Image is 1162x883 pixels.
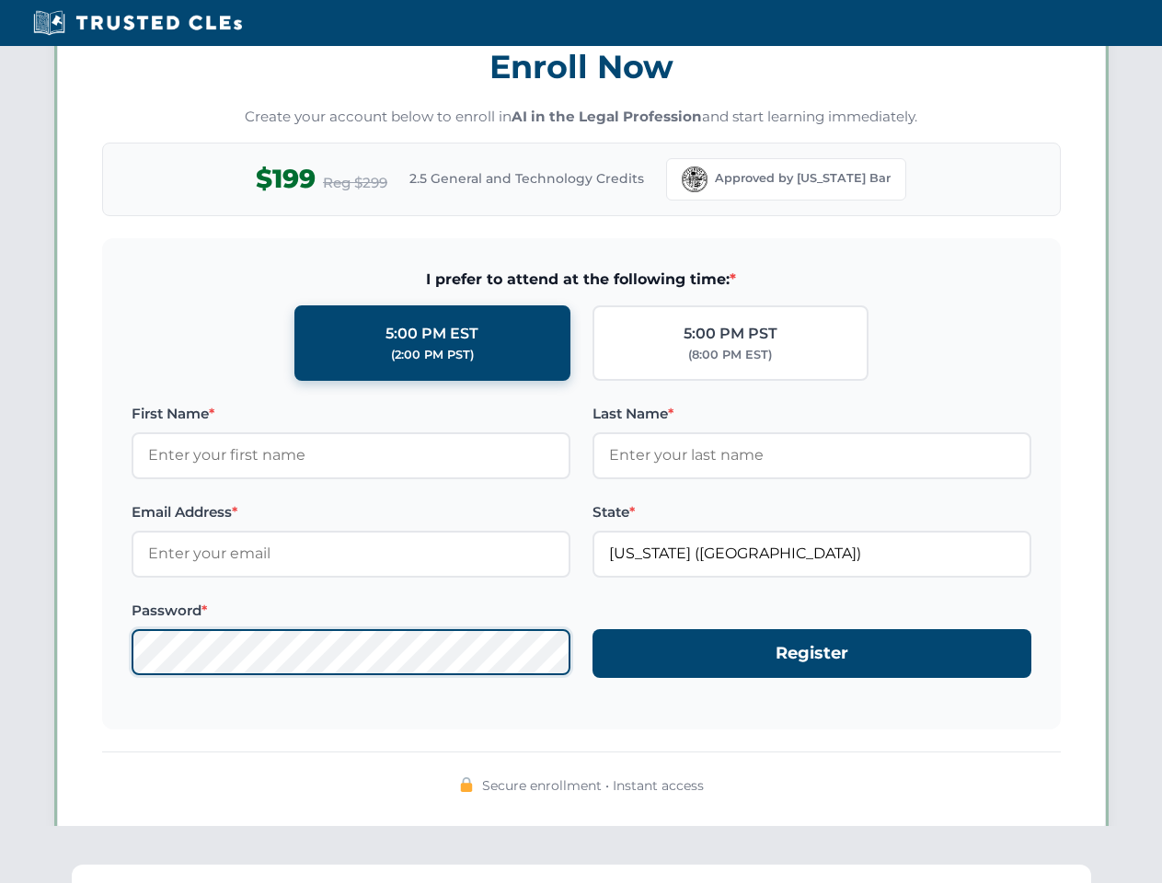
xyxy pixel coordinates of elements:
[593,432,1031,478] input: Enter your last name
[593,501,1031,523] label: State
[385,322,478,346] div: 5:00 PM EST
[512,108,702,125] strong: AI in the Legal Profession
[459,777,474,792] img: 🔒
[682,166,708,192] img: Florida Bar
[132,432,570,478] input: Enter your first name
[132,268,1031,292] span: I prefer to attend at the following time:
[593,629,1031,678] button: Register
[684,322,777,346] div: 5:00 PM PST
[593,531,1031,577] input: Florida (FL)
[688,346,772,364] div: (8:00 PM EST)
[715,169,891,188] span: Approved by [US_STATE] Bar
[132,600,570,622] label: Password
[132,403,570,425] label: First Name
[593,403,1031,425] label: Last Name
[391,346,474,364] div: (2:00 PM PST)
[132,501,570,523] label: Email Address
[28,9,247,37] img: Trusted CLEs
[409,168,644,189] span: 2.5 General and Technology Credits
[323,172,387,194] span: Reg $299
[132,531,570,577] input: Enter your email
[102,107,1061,128] p: Create your account below to enroll in and start learning immediately.
[256,158,316,200] span: $199
[482,775,704,796] span: Secure enrollment • Instant access
[102,38,1061,96] h3: Enroll Now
